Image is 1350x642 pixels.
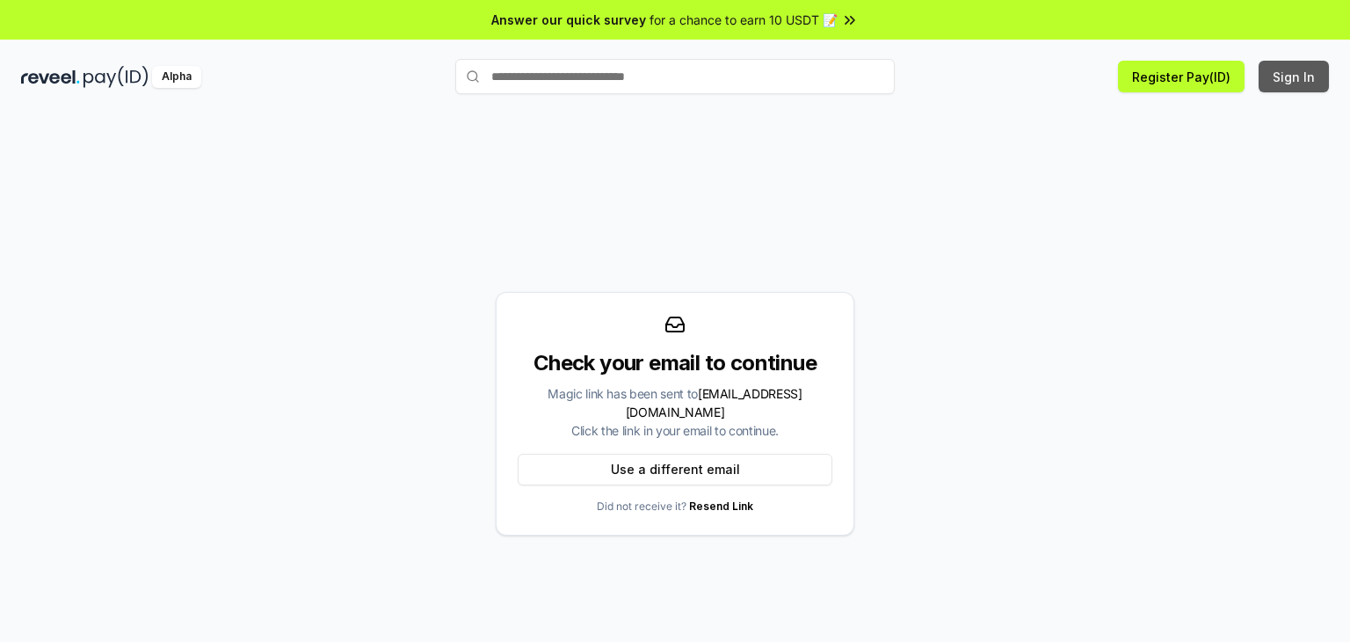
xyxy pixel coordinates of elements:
[491,11,646,29] span: Answer our quick survey
[689,500,753,513] a: Resend Link
[518,454,832,485] button: Use a different email
[21,66,80,88] img: reveel_dark
[518,349,832,377] div: Check your email to continue
[152,66,201,88] div: Alpha
[626,386,802,419] span: [EMAIL_ADDRESS][DOMAIN_NAME]
[1118,61,1245,92] button: Register Pay(ID)
[650,11,838,29] span: for a chance to earn 10 USDT 📝
[518,384,832,440] div: Magic link has been sent to Click the link in your email to continue.
[1259,61,1329,92] button: Sign In
[83,66,149,88] img: pay_id
[597,500,753,514] p: Did not receive it?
